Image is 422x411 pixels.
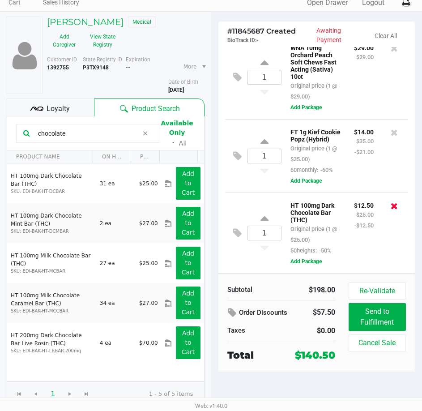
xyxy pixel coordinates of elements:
button: All [179,139,187,148]
button: Send to Fulfillment [349,303,406,331]
div: Taxes [227,325,275,336]
small: 60monthly: [290,167,332,173]
input: Scan or Search Products to Begin [34,127,139,140]
span: Go to the previous page [32,390,39,398]
span: $27.00 [139,300,158,306]
b: [DATE] [168,87,184,93]
th: ON HAND [93,150,131,163]
b: -- [126,64,130,71]
th: PRODUCT NAME [7,150,93,163]
button: Add Caregiver [47,30,81,52]
button: View State Registry [81,30,119,52]
small: -$12.50 [354,222,374,229]
td: 2 ea [96,203,135,243]
p: SKU: EDI-BAK-HT-DCMBAR [11,228,92,235]
app-button-loader: Add to Cart [182,290,195,316]
div: $140.50 [295,348,335,363]
li: More [180,59,208,74]
span: Expiration [126,56,150,63]
span: Go to the next page [66,390,73,398]
p: Awaiting Payment [316,26,366,45]
button: Re-Validate [349,283,406,300]
button: Add Package [290,177,322,185]
p: SKU: EDI-BAK-HT-LRBAR.200mg [11,347,92,354]
button: Add Package [290,257,322,265]
p: HT 100mg Dark Chocolate Bar (THC) [290,200,341,223]
p: SKU: EDI-BAK-HT-MCCBAR [11,308,92,314]
small: $35.00 [356,138,374,145]
td: HT 200mg Dark Chocolate Bar Live Rosin (THC) [7,323,96,363]
p: FT 1g Kief Cookie Popz (Hybrid) [290,126,341,143]
h5: [PERSON_NAME] [47,17,124,27]
span: 11845687 Created [227,27,296,35]
div: Order Discounts [227,305,295,321]
small: Original price (1 @ $29.00) [290,82,337,100]
div: $57.50 [308,305,335,320]
span: Go to the last page [78,385,95,402]
p: SKU: EDI-BAK-HT-DCBAR [11,188,92,195]
small: $29.00 [356,54,374,60]
div: $0.00 [288,325,335,336]
td: 31 ea [96,163,135,203]
p: $12.50 [354,200,374,209]
div: Total [227,348,281,363]
span: -50% [317,247,331,254]
span: Product Search [132,103,180,114]
span: Go to the first page [11,385,28,402]
span: -60% [318,167,332,173]
td: HT 100mg Milk Chocolate Bar (THC) [7,243,96,283]
small: -$21.00 [354,149,374,155]
span: Loyalty [47,103,70,114]
span: More [183,63,197,71]
span: Go to the previous page [27,385,44,402]
span: Go to the last page [83,390,90,398]
span: Page 1 [44,385,61,402]
td: 34 ea [96,283,135,323]
button: Clear All [375,31,397,41]
td: 27 ea [96,243,135,283]
td: 4 ea [96,323,135,363]
p: WNA 10mg Orchard Peach Soft Chews Fast Acting (Sativa) 10ct [290,42,341,80]
small: Original price (1 @ $35.00) [290,145,337,163]
td: HT 100mg Dark Chocolate Bar (THC) [7,163,96,203]
p: $29.00 [354,42,374,51]
b: 1392755 [47,64,69,71]
span: $70.00 [139,340,158,346]
span: Customer ID [47,56,77,63]
button: Add Package [290,103,322,111]
td: HT 100mg Dark Chocolate Mint Bar (THC) [7,203,96,243]
small: Original price (1 @ $25.00) [290,226,337,243]
span: BioTrack ID: [227,37,256,43]
span: # [227,27,232,35]
button: Add to Cart [176,287,200,319]
span: $27.00 [139,220,158,227]
span: ᛫ [167,139,179,147]
span: State Registry ID [83,56,122,63]
span: Date of Birth [168,79,198,85]
p: $14.00 [354,126,374,136]
span: Web: v1.40.0 [195,402,227,409]
div: $198.00 [288,285,335,295]
span: Go to the first page [16,390,23,398]
td: HT 100mg Milk Chocolate Caramel Bar (THC) [7,283,96,323]
th: PRICE [131,150,159,163]
span: Go to the next page [61,385,78,402]
app-button-loader: Add to Cart [182,210,195,236]
span: - [256,37,259,43]
app-button-loader: Add to Cart [182,330,195,355]
b: P3TX9148 [83,64,109,71]
span: $25.00 [139,180,158,187]
kendo-pager-info: 1 - 5 of 5 items [102,390,193,398]
span: $25.00 [139,260,158,266]
button: Add to Cart [176,207,200,240]
button: Add to Cart [176,326,200,359]
small: $25.00 [356,211,374,218]
app-button-loader: Add to Cart [182,170,195,196]
button: Add to Cart [176,247,200,279]
p: SKU: EDI-BAK-HT-MCBAR [11,268,92,274]
small: 50heights: [290,247,331,254]
div: Data table [7,150,204,381]
button: Add to Cart [176,167,200,200]
button: Cancel Sale [349,334,406,351]
div: Subtotal [227,285,275,295]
